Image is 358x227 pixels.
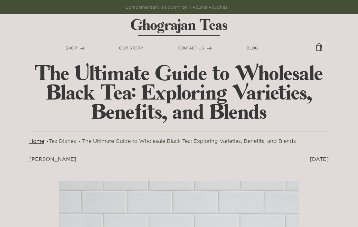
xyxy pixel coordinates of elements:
a: Tea Diaries [49,138,76,144]
img: logo-matt.svg [131,19,227,36]
span: SHOP [66,46,77,50]
time: [DATE] [310,156,329,162]
a: 0 [316,43,322,56]
a: CONTACT US [178,45,212,51]
img: forward-arrow.svg [80,47,85,50]
span: 0 [323,41,325,44]
img: cart-icon-matt.svg [316,43,322,56]
nav: breadcrumbs [29,137,329,145]
a: SHOP [66,45,85,51]
a: OUR STORY [119,45,143,51]
p: [PERSON_NAME] [29,155,148,163]
h2: The Ultimate Guide to Wholesale Black Tea: Exploring Varieties, Benefits, and Blends [29,64,329,122]
a: Home [29,138,44,144]
a: BLOG [247,45,258,51]
span: CONTACT US [178,46,204,50]
img: forward-arrow.svg [207,47,212,50]
a: The Ultimate Guide to Wholesale Black Tea: Exploring Varieties, Benefits, and Blends [82,138,296,144]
